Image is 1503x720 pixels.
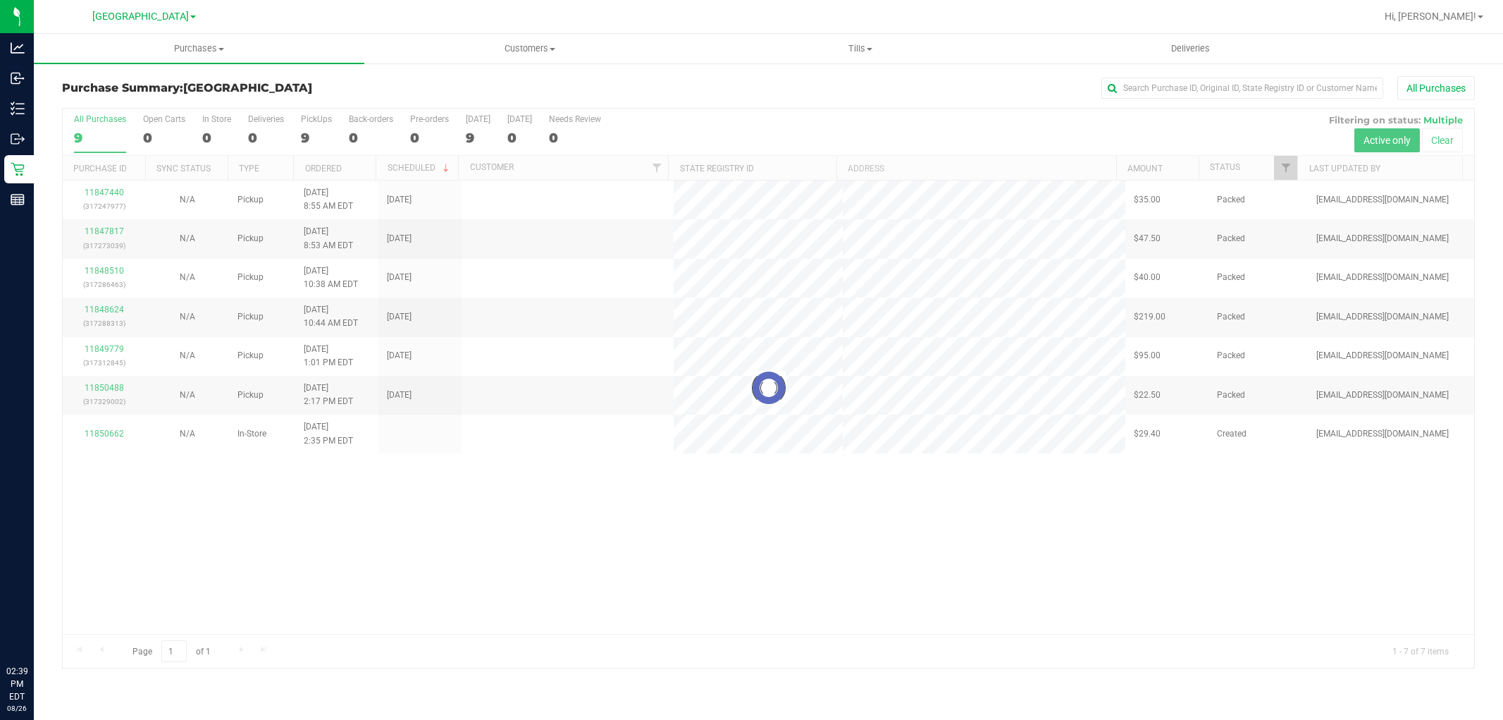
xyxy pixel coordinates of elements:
[364,34,695,63] a: Customers
[1025,34,1356,63] a: Deliveries
[6,665,27,703] p: 02:39 PM EDT
[183,81,312,94] span: [GEOGRAPHIC_DATA]
[695,34,1025,63] a: Tills
[695,42,1025,55] span: Tills
[6,703,27,714] p: 08/26
[1152,42,1229,55] span: Deliveries
[62,82,533,94] h3: Purchase Summary:
[92,11,189,23] span: [GEOGRAPHIC_DATA]
[11,193,25,207] inline-svg: Reports
[11,132,25,146] inline-svg: Outbound
[11,162,25,176] inline-svg: Retail
[11,41,25,55] inline-svg: Analytics
[365,42,694,55] span: Customers
[1397,76,1475,100] button: All Purchases
[1385,11,1476,22] span: Hi, [PERSON_NAME]!
[11,71,25,85] inline-svg: Inbound
[11,102,25,116] inline-svg: Inventory
[34,42,364,55] span: Purchases
[34,34,364,63] a: Purchases
[1101,78,1383,99] input: Search Purchase ID, Original ID, State Registry ID or Customer Name...
[14,607,56,649] iframe: Resource center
